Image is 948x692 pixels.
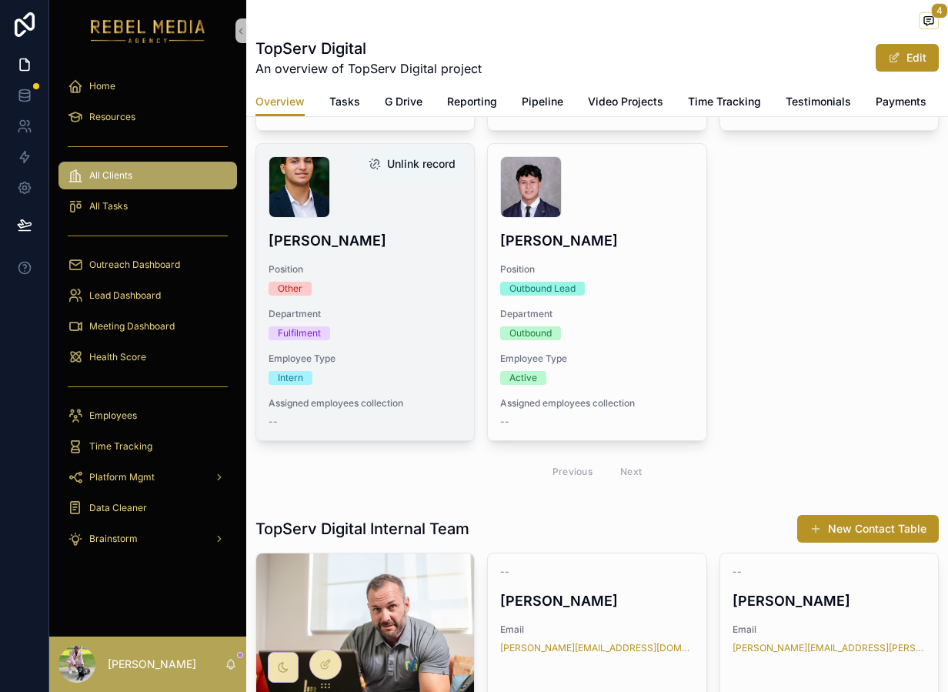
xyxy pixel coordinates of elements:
div: Active [509,371,537,385]
a: Lead Dashboard [58,282,237,309]
div: Fulfilment [278,326,321,340]
span: Video Projects [588,94,663,109]
span: Payments [876,94,926,109]
a: [PERSON_NAME]PositionOtherDepartmentFulfilmentEmployee TypeInternAssigned employees collection--U... [255,143,475,441]
span: Lead Dashboard [89,289,161,302]
h4: [PERSON_NAME] [733,590,926,611]
div: Outbound Lead [509,282,576,296]
a: Platform Mgmt [58,463,237,491]
span: Email [500,623,693,636]
span: Department [500,308,693,320]
a: Outreach Dashboard [58,251,237,279]
a: Data Cleaner [58,494,237,522]
span: Platform Mgmt [89,471,155,483]
button: 4 [919,12,939,32]
span: All Clients [89,169,132,182]
a: Testimonials [786,88,851,119]
span: Email [733,623,926,636]
span: Reporting [447,94,497,109]
a: [PERSON_NAME][EMAIL_ADDRESS][PERSON_NAME][DOMAIN_NAME] [733,642,926,654]
span: Home [89,80,115,92]
a: Time Tracking [58,433,237,460]
a: Resources [58,103,237,131]
a: Overview [255,88,305,117]
span: Employee Type [269,353,462,365]
span: Resources [89,111,135,123]
span: Meeting Dashboard [89,320,175,333]
a: Employees [58,402,237,430]
span: All Tasks [89,200,128,212]
span: -- [500,416,509,428]
a: Video Projects [588,88,663,119]
span: Employees [89,410,137,422]
span: Position [500,263,693,276]
p: [PERSON_NAME] [108,657,196,672]
a: Meeting Dashboard [58,313,237,340]
div: Outbound [509,326,552,340]
span: -- [733,566,742,578]
div: Intern [278,371,303,385]
a: All Tasks [58,192,237,220]
span: Assigned employees collection [500,397,693,410]
a: Brainstorm [58,525,237,553]
a: Home [58,72,237,100]
div: Other [278,282,302,296]
a: Health Score [58,343,237,371]
span: 4 [931,3,948,18]
span: Testimonials [786,94,851,109]
span: Department [269,308,462,320]
button: Edit [876,44,939,72]
span: Overview [255,94,305,109]
span: Outreach Dashboard [89,259,180,271]
a: All Clients [58,162,237,189]
span: G Drive [385,94,422,109]
button: New Contact Table [797,515,939,543]
a: Pipeline [522,88,563,119]
span: Position [269,263,462,276]
a: Tasks [329,88,360,119]
a: Reporting [447,88,497,119]
img: App logo [91,18,205,43]
span: -- [500,566,509,578]
span: An overview of TopServ Digital project [255,59,482,78]
span: Time Tracking [89,440,152,453]
span: Health Score [89,351,146,363]
a: [PERSON_NAME]PositionOutbound LeadDepartmentOutboundEmployee TypeActiveAssigned employees collect... [487,143,706,441]
span: Pipeline [522,94,563,109]
span: Employee Type [500,353,693,365]
span: Tasks [329,94,360,109]
span: Assigned employees collection [269,397,462,410]
span: Data Cleaner [89,502,147,514]
a: [PERSON_NAME][EMAIL_ADDRESS][DOMAIN_NAME] [500,642,693,654]
a: Time Tracking [688,88,761,119]
h1: TopServ Digital [255,38,482,59]
h1: TopServ Digital Internal Team [255,518,469,540]
a: Payments [876,88,926,119]
span: Time Tracking [688,94,761,109]
h4: [PERSON_NAME] [500,230,693,251]
h4: [PERSON_NAME] [269,230,462,251]
h4: [PERSON_NAME] [500,590,693,611]
button: Unlink record [356,150,468,178]
span: -- [269,416,278,428]
a: G Drive [385,88,422,119]
div: scrollable content [49,62,246,573]
span: Brainstorm [89,533,138,545]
